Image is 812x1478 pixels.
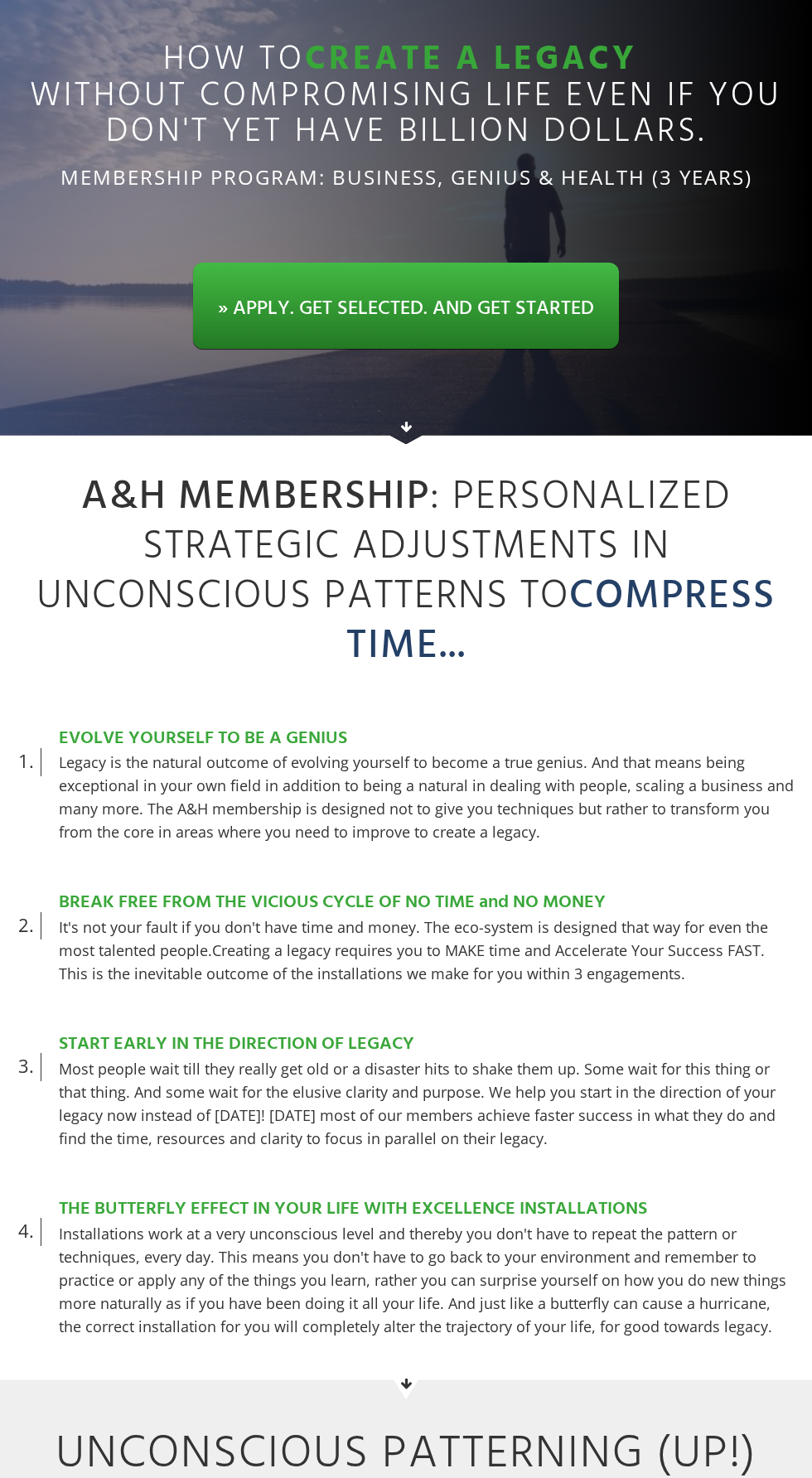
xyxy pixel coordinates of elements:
strong: Create a Legacy [305,34,637,87]
p: Legacy is the natural outcome of evolving yourself to become a true genius. And that means being ... [59,727,795,844]
span: 3. [18,1053,34,1078]
span: Without compromising Life Even If You don't YET have Billion Dollars. [30,70,782,160]
strong: EVOLVE YOURSELF TO BE A GENIUS [59,724,347,753]
p: Most people wait till they really get old or a disaster hits to shake them up. Some wait for this... [59,1031,795,1150]
span: Compress Time... [346,565,776,679]
strong: BREAK FREE FROM THE VICIOUS CYCLE OF NO TIME and NO MONEY [59,888,606,917]
strong: START EARLY IN THE DIRECTION OF LEGACY [59,1030,414,1059]
strong: THE BUTTERFLY EFFECT IN YOUR LIFE WITH EXCELLENCE INSTALLATIONS [59,1195,647,1224]
span: 2. [18,912,34,937]
p: Installations work at a very unconscious level and thereby you don't have to repeat the pattern o... [59,1196,795,1338]
span: 1. [18,748,34,773]
span: How to [163,34,305,87]
span: 4. [18,1218,34,1243]
span: Membership Program: Business, Genius & Health (3 Years) [60,163,752,191]
p: It's not your fault if you don't have time and money. The eco-system is designed that way for eve... [59,890,795,985]
span: » APPLY. GET SELECTED. AND GET STARTED [218,293,594,325]
h2: : PERSONALIZED STRATEGIC ADJUSTMEnTS in unconscious patterns to [17,473,795,672]
a: » APPLY. GET SELECTED. AND GET STARTED [193,263,619,349]
strong: A&H Membership [81,466,430,529]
